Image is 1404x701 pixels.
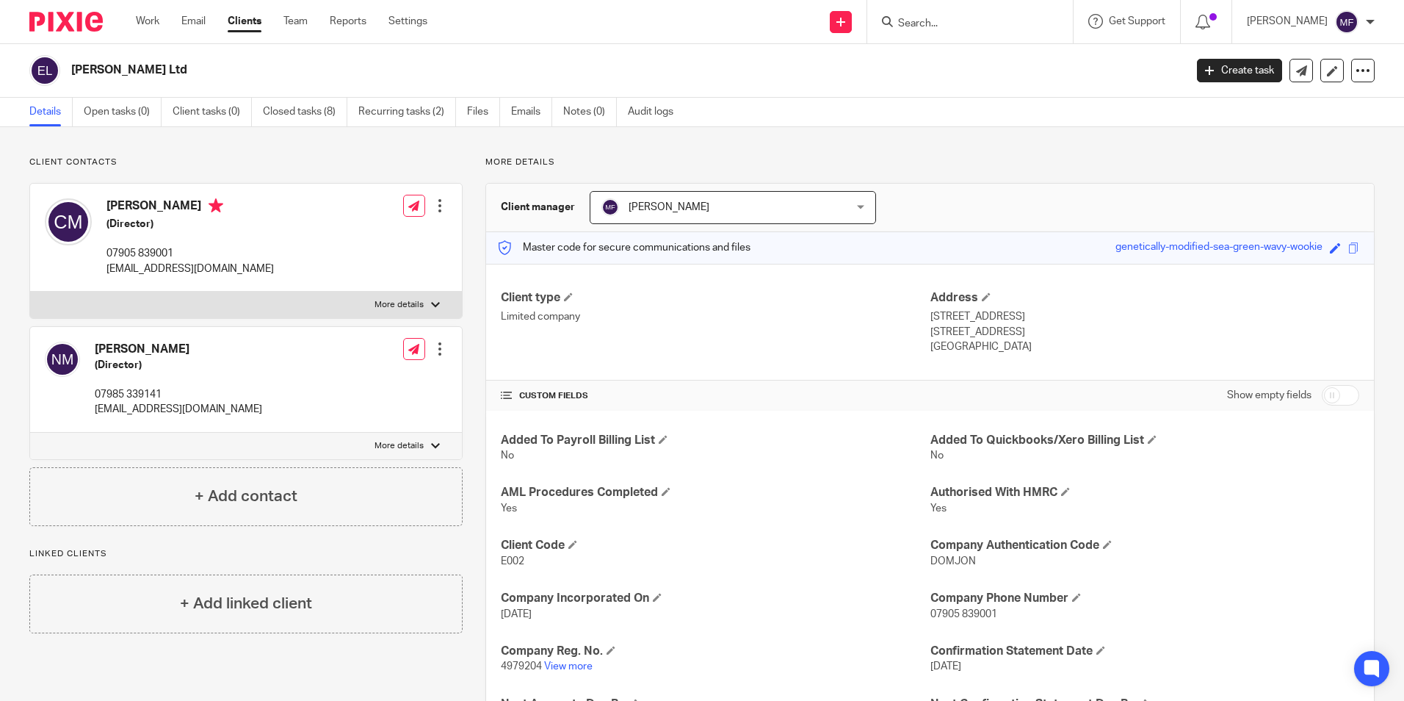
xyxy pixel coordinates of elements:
p: Limited company [501,309,930,324]
img: svg%3E [45,198,92,245]
a: Work [136,14,159,29]
span: 4979204 [501,661,542,672]
span: Yes [501,503,517,514]
h4: + Add linked client [180,592,312,615]
p: [STREET_ADDRESS] [930,325,1359,339]
h4: Company Incorporated On [501,591,930,606]
p: More details [374,299,424,311]
img: svg%3E [1335,10,1358,34]
h4: [PERSON_NAME] [95,342,262,357]
a: Clients [228,14,261,29]
span: 07905 839001 [930,609,997,619]
h4: Company Reg. No. [501,644,930,659]
img: svg%3E [601,198,619,216]
h4: Added To Quickbooks/Xero Billing List [930,433,1359,448]
p: 07905 839001 [106,246,274,261]
span: [DATE] [501,609,532,619]
a: Settings [388,14,427,29]
h4: [PERSON_NAME] [106,198,274,217]
p: Master code for secure communications and files [497,240,750,255]
a: Create task [1197,59,1282,82]
a: Emails [511,98,552,126]
span: [DATE] [930,661,961,672]
label: Show empty fields [1227,388,1311,403]
p: [STREET_ADDRESS] [930,309,1359,324]
h4: Client type [501,290,930,306]
h4: Address [930,290,1359,306]
h4: Company Authentication Code [930,538,1359,553]
a: Client tasks (0) [173,98,252,126]
i: Primary [209,198,223,213]
p: 07985 339141 [95,387,262,402]
p: More details [374,440,424,452]
a: Open tasks (0) [84,98,162,126]
span: No [501,450,514,461]
span: Get Support [1109,16,1165,26]
a: Reports [330,14,366,29]
img: svg%3E [29,55,60,86]
h5: (Director) [95,358,262,373]
h2: [PERSON_NAME] Ltd [71,62,954,78]
h3: Client manager [501,200,575,215]
a: Closed tasks (8) [263,98,347,126]
span: E002 [501,556,524,567]
a: Notes (0) [563,98,617,126]
h4: Company Phone Number [930,591,1359,606]
h4: Added To Payroll Billing List [501,433,930,448]
img: Pixie [29,12,103,32]
p: [PERSON_NAME] [1247,14,1328,29]
span: DOMJON [930,556,976,567]
h4: Confirmation Statement Date [930,644,1359,659]
a: Files [467,98,500,126]
span: No [930,450,944,461]
span: [PERSON_NAME] [629,202,709,212]
img: svg%3E [45,342,80,377]
p: [EMAIL_ADDRESS][DOMAIN_NAME] [95,402,262,417]
h4: CUSTOM FIELDS [501,390,930,402]
p: Client contacts [29,157,463,168]
a: Audit logs [628,98,684,126]
a: View more [544,661,593,672]
div: genetically-modified-sea-green-wavy-wookie [1115,240,1322,256]
p: [EMAIL_ADDRESS][DOMAIN_NAME] [106,262,274,276]
span: Yes [930,503,947,514]
h4: + Add contact [195,485,297,508]
h5: (Director) [106,217,274,231]
p: Linked clients [29,548,463,560]
p: [GEOGRAPHIC_DATA] [930,339,1359,354]
input: Search [897,18,1029,31]
h4: Client Code [501,538,930,553]
h4: AML Procedures Completed [501,485,930,500]
a: Team [283,14,308,29]
h4: Authorised With HMRC [930,485,1359,500]
a: Details [29,98,73,126]
a: Recurring tasks (2) [358,98,456,126]
p: More details [485,157,1375,168]
a: Email [181,14,206,29]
